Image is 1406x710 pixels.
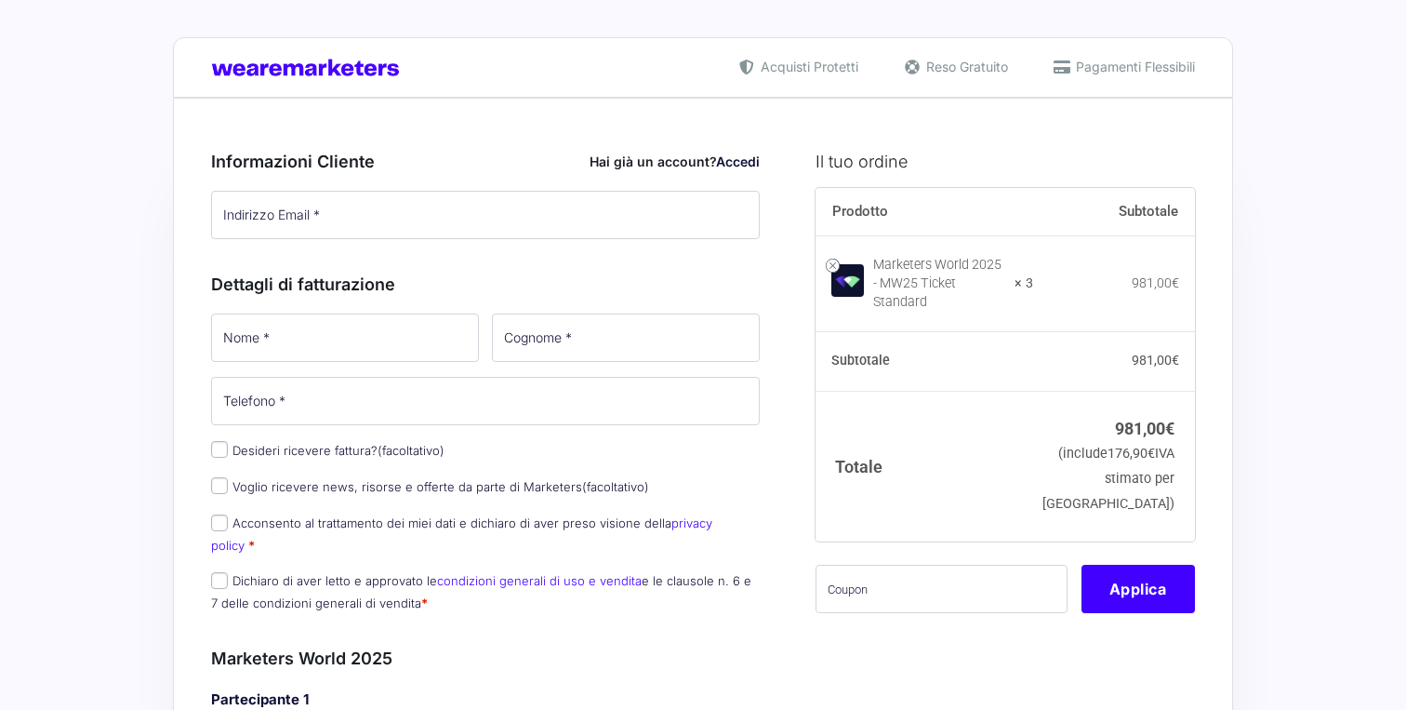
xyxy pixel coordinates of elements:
input: Nome * [211,314,479,362]
span: Acquisti Protetti [756,57,858,76]
span: 176,90 [1108,446,1155,462]
th: Subtotale [816,332,1034,392]
label: Acconsento al trattamento dei miei dati e dichiaro di aver preso visione della [211,516,712,552]
bdi: 981,00 [1132,275,1179,290]
input: Desideri ricevere fattura?(facoltativo) [211,441,228,458]
span: € [1147,446,1155,462]
h3: Dettagli di fatturazione [211,272,760,297]
bdi: 981,00 [1132,353,1179,368]
div: Marketers World 2025 - MW25 Ticket Standard [873,256,1003,312]
th: Prodotto [816,188,1034,236]
label: Dichiaro di aver letto e approvato le e le clausole n. 6 e 7 delle condizioni generali di vendita [211,573,751,610]
input: Coupon [816,565,1068,613]
img: Marketers World 2025 - MW25 Ticket Standard [831,264,864,297]
input: Acconsento al trattamento dei miei dati e dichiaro di aver preso visione dellaprivacy policy [211,515,228,531]
span: Reso Gratuito [922,57,1008,76]
span: Pagamenti Flessibili [1071,57,1195,76]
label: Desideri ricevere fattura? [211,443,444,458]
span: € [1172,353,1179,368]
label: Voglio ricevere news, risorse e offerte da parte di Marketers [211,479,649,494]
a: Accedi [716,154,760,169]
th: Subtotale [1033,188,1195,236]
input: Indirizzo Email * [211,191,760,239]
small: (include IVA stimato per [GEOGRAPHIC_DATA]) [1042,446,1174,512]
span: € [1165,419,1174,438]
a: condizioni generali di uso e vendita [437,573,642,588]
button: Applica [1081,565,1195,613]
a: privacy policy [211,516,712,552]
input: Cognome * [492,314,760,362]
h3: Marketers World 2025 [211,646,760,671]
span: (facoltativo) [378,443,444,458]
bdi: 981,00 [1115,419,1174,438]
input: Voglio ricevere news, risorse e offerte da parte di Marketers(facoltativo) [211,477,228,494]
h3: Informazioni Cliente [211,149,760,174]
span: (facoltativo) [582,479,649,494]
span: € [1172,275,1179,290]
strong: × 3 [1015,275,1033,293]
div: Hai già un account? [590,152,760,171]
input: Telefono * [211,377,760,425]
th: Totale [816,391,1034,541]
h3: Il tuo ordine [816,149,1195,174]
input: Dichiaro di aver letto e approvato lecondizioni generali di uso e venditae le clausole n. 6 e 7 d... [211,572,228,589]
